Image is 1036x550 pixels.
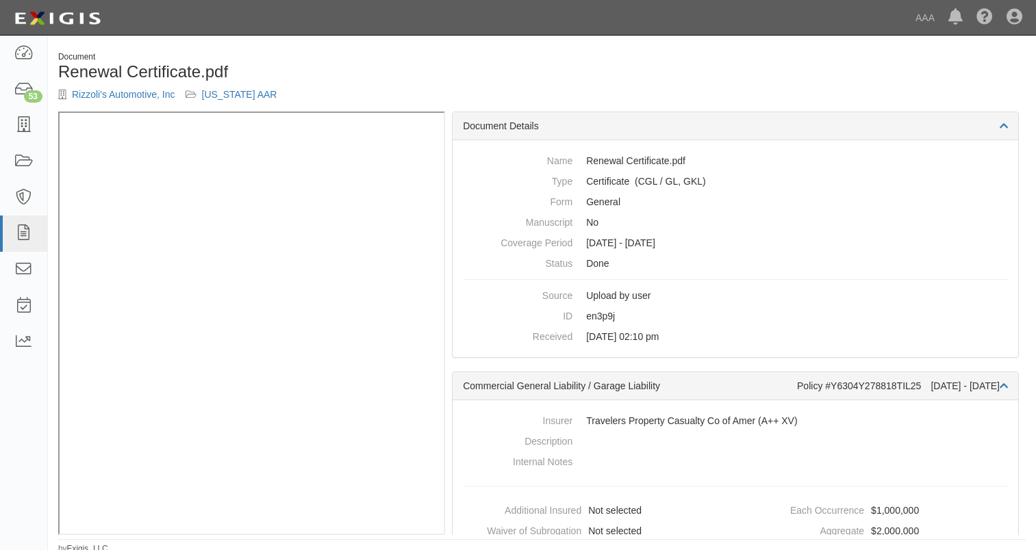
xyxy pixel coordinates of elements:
[58,63,532,81] h1: Renewal Certificate.pdf
[463,171,1008,192] dd: Commercial General Liability / Garage Liability Garage Keepers Liability
[463,326,572,343] dt: Received
[463,379,797,393] div: Commercial General Liability / Garage Liability
[976,10,993,26] i: Help Center - Complianz
[463,285,1008,306] dd: Upload by user
[458,500,730,521] dd: Not selected
[463,285,572,302] dt: Source
[741,521,1013,541] dd: $2,000,000
[463,326,1008,347] dd: [DATE] 02:10 pm
[463,192,1008,212] dd: General
[463,150,1008,171] dd: Renewal Certificate.pdf
[463,410,572,428] dt: Insurer
[463,306,1008,326] dd: en3p9j
[741,500,864,517] dt: Each Occurrence
[909,4,942,31] a: AAA
[463,212,572,229] dt: Manuscript
[463,306,572,323] dt: ID
[202,89,277,100] a: [US_STATE] AAR
[463,212,1008,233] dd: No
[453,112,1018,140] div: Document Details
[463,253,1008,274] dd: Done
[458,521,730,541] dd: Not selected
[463,410,1008,431] dd: Travelers Property Casualty Co of Amer (A++ XV)
[741,500,1013,521] dd: $1,000,000
[463,253,572,270] dt: Status
[458,521,581,538] dt: Waiver of Subrogation
[463,233,572,250] dt: Coverage Period
[463,451,572,469] dt: Internal Notes
[463,171,572,188] dt: Type
[58,51,532,63] div: Document
[463,431,572,448] dt: Description
[72,89,175,100] a: Rizzoli's Automotive, Inc
[24,90,42,103] div: 53
[463,150,572,168] dt: Name
[797,379,1008,393] div: Policy #Y6304Y278818TIL25 [DATE] - [DATE]
[463,233,1008,253] dd: [DATE] - [DATE]
[741,521,864,538] dt: Aggregate
[10,6,105,31] img: logo-5460c22ac91f19d4615b14bd174203de0afe785f0fc80cf4dbbc73dc1793850b.png
[463,192,572,209] dt: Form
[458,500,581,517] dt: Additional Insured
